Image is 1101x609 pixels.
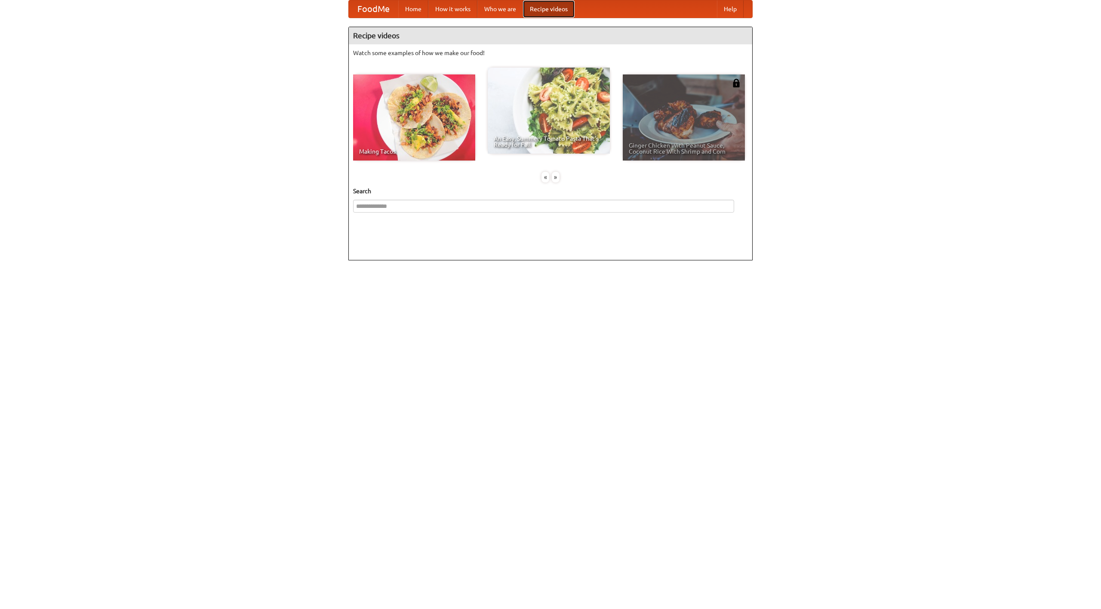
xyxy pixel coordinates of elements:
a: Help [717,0,744,18]
a: Who we are [477,0,523,18]
span: An Easy, Summery Tomato Pasta That's Ready for Fall [494,136,604,148]
div: « [541,172,549,182]
a: Making Tacos [353,74,475,161]
a: FoodMe [349,0,398,18]
span: Making Tacos [359,148,469,155]
a: Recipe videos [523,0,575,18]
a: Home [398,0,428,18]
a: An Easy, Summery Tomato Pasta That's Ready for Fall [488,68,610,154]
div: » [552,172,560,182]
img: 483408.png [732,79,741,87]
p: Watch some examples of how we make our food! [353,49,748,57]
h4: Recipe videos [349,27,752,44]
h5: Search [353,187,748,195]
a: How it works [428,0,477,18]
